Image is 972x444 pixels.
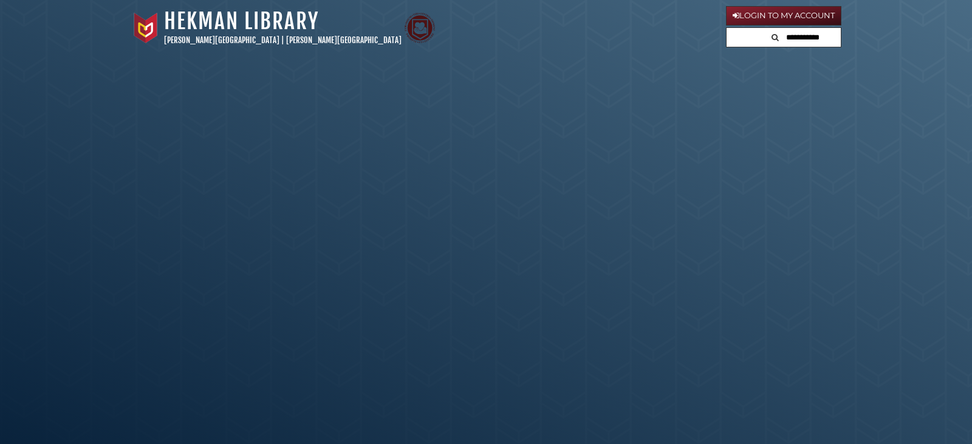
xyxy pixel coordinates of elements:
[772,33,779,41] i: Search
[768,28,782,44] button: Search
[405,13,435,43] img: Calvin Theological Seminary
[164,8,319,35] a: Hekman Library
[164,35,279,45] a: [PERSON_NAME][GEOGRAPHIC_DATA]
[726,6,841,26] a: Login to My Account
[281,35,284,45] span: |
[131,13,161,43] img: Calvin University
[286,35,402,45] a: [PERSON_NAME][GEOGRAPHIC_DATA]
